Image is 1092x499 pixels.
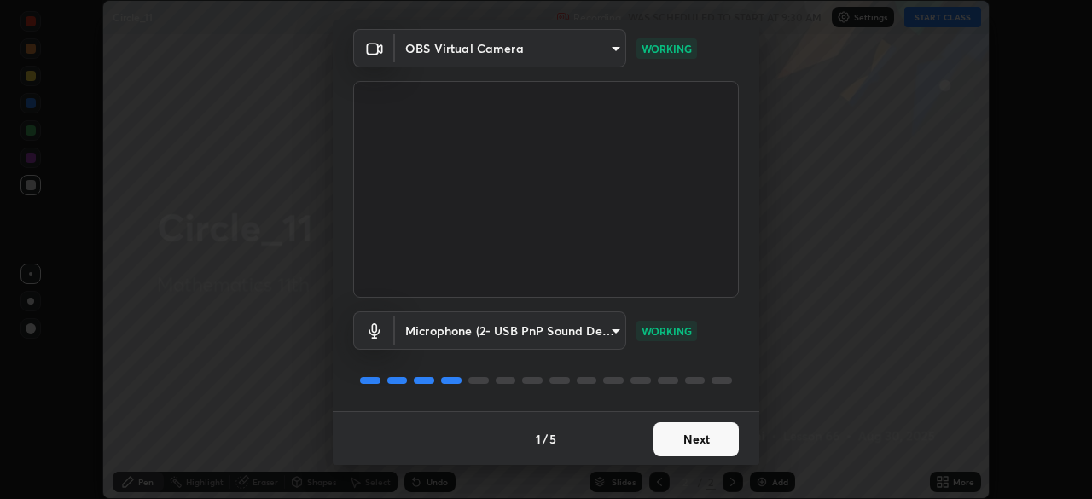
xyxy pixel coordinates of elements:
[395,311,626,350] div: OBS Virtual Camera
[642,41,692,56] p: WORKING
[642,323,692,339] p: WORKING
[549,430,556,448] h4: 5
[543,430,548,448] h4: /
[536,430,541,448] h4: 1
[395,29,626,67] div: OBS Virtual Camera
[653,422,739,456] button: Next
